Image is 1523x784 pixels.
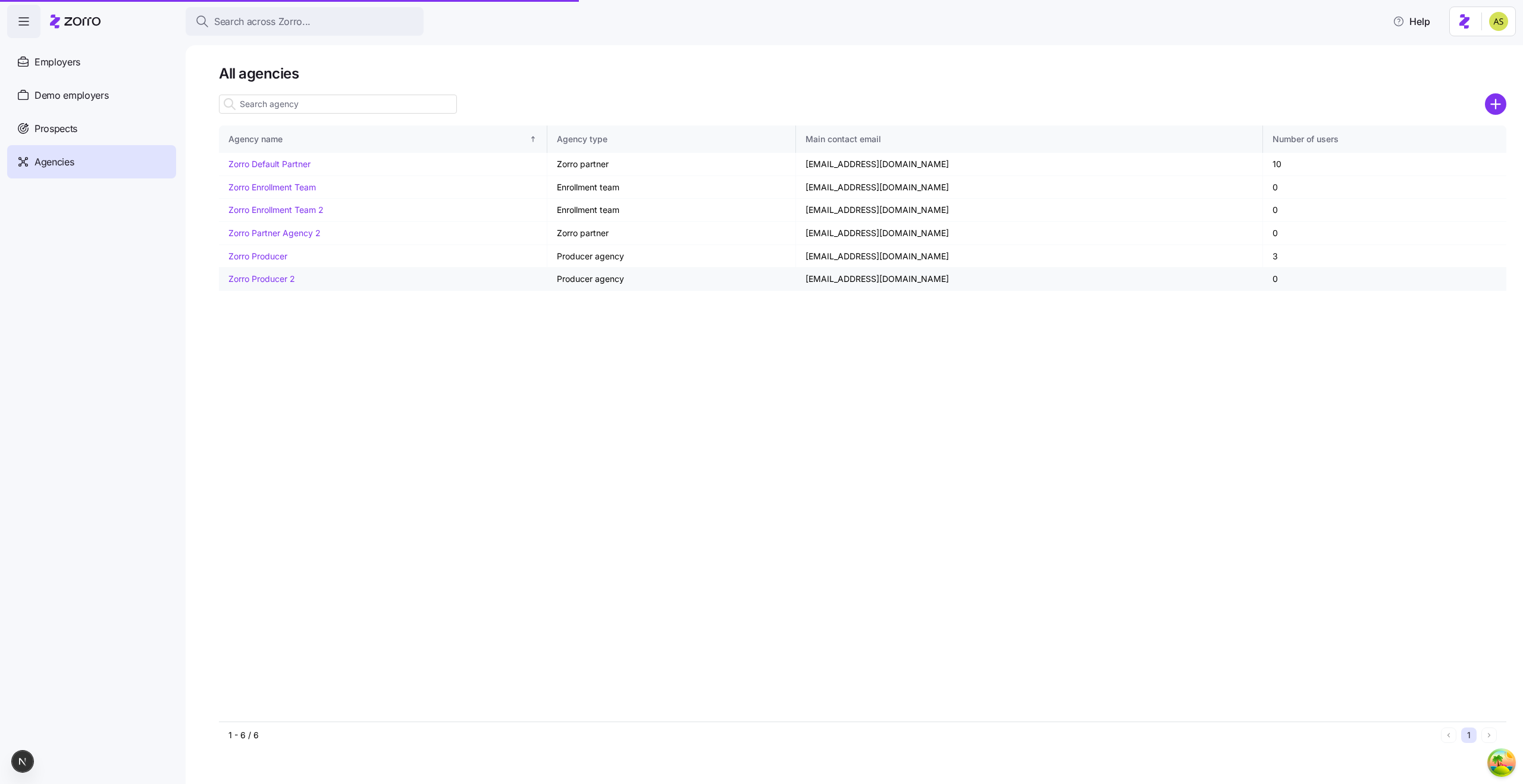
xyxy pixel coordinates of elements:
div: Sorted ascending [529,135,537,143]
th: Agency nameSorted ascending [219,126,547,153]
td: 0 [1263,222,1506,245]
button: Search across Zorro... [186,7,424,36]
div: Number of users [1273,133,1497,146]
span: Search across Zorro... [214,14,311,29]
a: Zorro Enrollment Team [228,182,316,192]
div: 1 - 6 / 6 [228,729,1436,741]
td: [EMAIL_ADDRESS][DOMAIN_NAME] [796,268,1262,291]
span: Help [1393,14,1430,29]
td: 0 [1263,199,1506,222]
td: [EMAIL_ADDRESS][DOMAIN_NAME] [796,176,1262,199]
img: 2a591ca43c48773f1b6ab43d7a2c8ce9 [1489,12,1508,31]
svg: add icon [1485,93,1506,115]
span: Demo employers [35,88,109,103]
button: Open Tanstack query devtools [1490,751,1513,774]
td: Zorro partner [547,153,796,176]
td: Zorro partner [547,222,796,245]
a: Zorro Default Partner [228,159,311,169]
button: Next page [1481,727,1497,743]
a: Prospects [7,112,176,145]
span: Employers [35,55,80,70]
a: Agencies [7,145,176,178]
h1: All agencies [219,64,1506,83]
button: Help [1383,10,1440,33]
td: [EMAIL_ADDRESS][DOMAIN_NAME] [796,199,1262,222]
a: Demo employers [7,79,176,112]
a: Employers [7,45,176,79]
td: 10 [1263,153,1506,176]
td: 0 [1263,268,1506,291]
a: Zorro Producer 2 [228,274,295,284]
div: Agency type [557,133,786,146]
td: Enrollment team [547,199,796,222]
td: [EMAIL_ADDRESS][DOMAIN_NAME] [796,153,1262,176]
td: Producer agency [547,245,796,268]
a: Zorro Enrollment Team 2 [228,205,324,215]
td: 0 [1263,176,1506,199]
td: Producer agency [547,268,796,291]
a: Zorro Producer [228,251,287,261]
span: Prospects [35,121,77,136]
a: Zorro Partner Agency 2 [228,228,321,238]
td: [EMAIL_ADDRESS][DOMAIN_NAME] [796,245,1262,268]
span: Agencies [35,155,74,170]
div: Main contact email [806,133,1252,146]
button: 1 [1461,727,1477,743]
td: 3 [1263,245,1506,268]
td: [EMAIL_ADDRESS][DOMAIN_NAME] [796,222,1262,245]
td: Enrollment team [547,176,796,199]
div: Agency name [228,133,527,146]
button: Previous page [1441,727,1456,743]
input: Search agency [219,95,457,114]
